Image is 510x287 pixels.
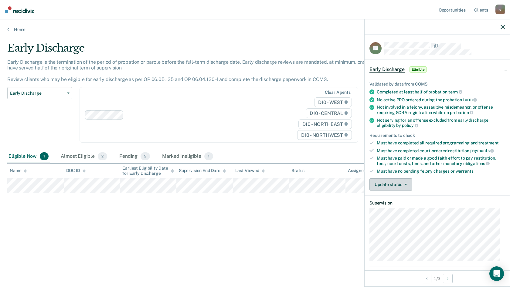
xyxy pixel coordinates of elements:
[7,59,384,83] p: Early Discharge is the termination of the period of probation or parole before the full-term disc...
[369,178,412,191] button: Update status
[365,60,510,79] div: Early DischargeEligible
[98,152,107,160] span: 2
[66,168,86,173] div: DOC ID
[5,6,34,13] img: Recidiviz
[365,270,510,286] div: 1 / 3
[463,97,477,102] span: term
[495,5,505,14] div: e
[377,118,505,128] div: Not serving for an offense excluded from early discharge eligibility by
[369,133,505,138] div: Requirements to check
[410,66,427,73] span: Eligible
[377,156,505,166] div: Must have paid or made a good faith effort to pay restitution, fees, court costs, fines, and othe...
[118,150,151,163] div: Pending
[369,66,405,73] span: Early Discharge
[470,148,494,153] span: payments
[377,97,505,103] div: No active PPO ordered during the probation
[40,152,49,160] span: 1
[377,89,505,95] div: Completed at least half of probation
[291,168,304,173] div: Status
[448,89,462,94] span: term
[369,82,505,87] div: Validated by data from COMS
[7,42,390,59] div: Early Discharge
[204,152,213,160] span: 1
[306,108,352,118] span: D10 - CENTRAL
[7,150,50,163] div: Eligible Now
[59,150,108,163] div: Almost Eligible
[298,119,352,129] span: D10 - NORTHEAST
[489,266,504,281] div: Open Intercom Messenger
[463,161,490,166] span: obligations
[402,123,418,128] span: policy
[348,168,376,173] div: Assigned to
[10,91,65,96] span: Early Discharge
[10,168,27,173] div: Name
[7,27,503,32] a: Home
[325,90,351,95] div: Clear agents
[161,150,214,163] div: Marked Ineligible
[377,105,505,115] div: Not involved in a felony, assaultive misdemeanor, or offense requiring SORA registration while on
[297,130,352,140] span: D10 - NORTHWEST
[456,169,474,174] span: warrants
[235,168,265,173] div: Last Viewed
[478,140,499,145] span: treatment
[141,152,150,160] span: 2
[122,166,174,176] div: Earliest Eligibility Date for Early Discharge
[377,140,505,146] div: Must have completed all required programming and
[443,274,453,283] button: Next Opportunity
[314,97,352,107] span: D10 - WEST
[422,274,431,283] button: Previous Opportunity
[179,168,226,173] div: Supervision End Date
[377,148,505,154] div: Must have completed court-ordered restitution
[369,201,505,206] dt: Supervision
[450,110,474,115] span: probation
[377,169,505,174] div: Must have no pending felony charges or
